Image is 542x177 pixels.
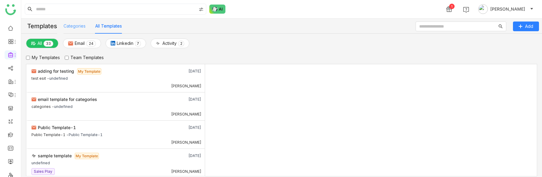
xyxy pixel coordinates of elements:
nz-badge-sup: 7 [135,41,141,47]
img: email.svg [31,125,36,130]
p: 3 [46,41,48,47]
p: 3 [48,41,51,47]
div: [PERSON_NAME] [171,169,201,174]
input: Team Templates [65,56,69,60]
span: My Template [77,68,101,75]
span: [PERSON_NAME] [490,6,525,12]
button: All [26,38,58,48]
span: email template for categories [38,97,97,102]
button: Categories [64,23,86,29]
img: email.svg [31,97,36,102]
img: activity.svg [31,153,36,158]
span: Public Template-1 [38,125,76,130]
div: Templates [21,18,57,34]
div: Public Template-1 - [31,131,69,137]
p: 7 [137,41,139,47]
span: Add [525,23,533,30]
div: [DATE] [167,124,201,131]
img: avatar [478,4,488,14]
div: [DATE] [167,152,201,159]
label: Team Templates [65,54,104,61]
img: linkedin.svg [111,41,115,45]
img: logo [5,4,16,15]
input: My Templates [26,56,30,60]
button: Add [513,22,539,31]
button: [PERSON_NAME] [477,4,535,14]
img: email.svg [68,41,73,46]
p: 2 [89,41,91,47]
div: [DATE] [167,96,201,103]
button: Activity [151,38,189,48]
img: ask-buddy-normal.svg [209,5,226,14]
span: Email [75,40,85,47]
div: 1 [449,4,455,9]
div: test esit - [31,75,49,81]
span: My Template [75,153,99,159]
span: adding for testing [38,68,74,74]
img: help.svg [463,7,469,13]
nz-badge-sup: 33 [44,41,53,47]
label: My Templates [26,54,60,61]
div: [PERSON_NAME] [171,140,201,145]
div: [PERSON_NAME] [171,84,201,88]
div: undefined [54,103,73,109]
div: Public Template-1 [69,131,103,137]
button: Email [63,38,101,48]
div: [DATE] [167,68,201,75]
span: Activity [162,40,177,47]
p: 2 [180,41,182,47]
nz-badge-sup: 24 [86,41,96,47]
img: plainalloptions.svg [31,41,36,46]
button: All Templates [95,23,122,29]
div: [PERSON_NAME] [171,112,201,117]
button: Linkedin [106,38,146,48]
span: All [38,40,42,47]
span: Linkedin [117,40,133,47]
nz-tag: Sales Play [31,168,55,175]
nz-badge-sup: 2 [178,41,184,47]
div: undefined [31,159,50,165]
div: undefined [49,75,68,81]
img: search-type.svg [199,7,204,12]
span: sample template [38,153,72,158]
div: categories - [31,103,54,109]
img: email.svg [31,69,36,74]
p: 4 [91,41,93,47]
